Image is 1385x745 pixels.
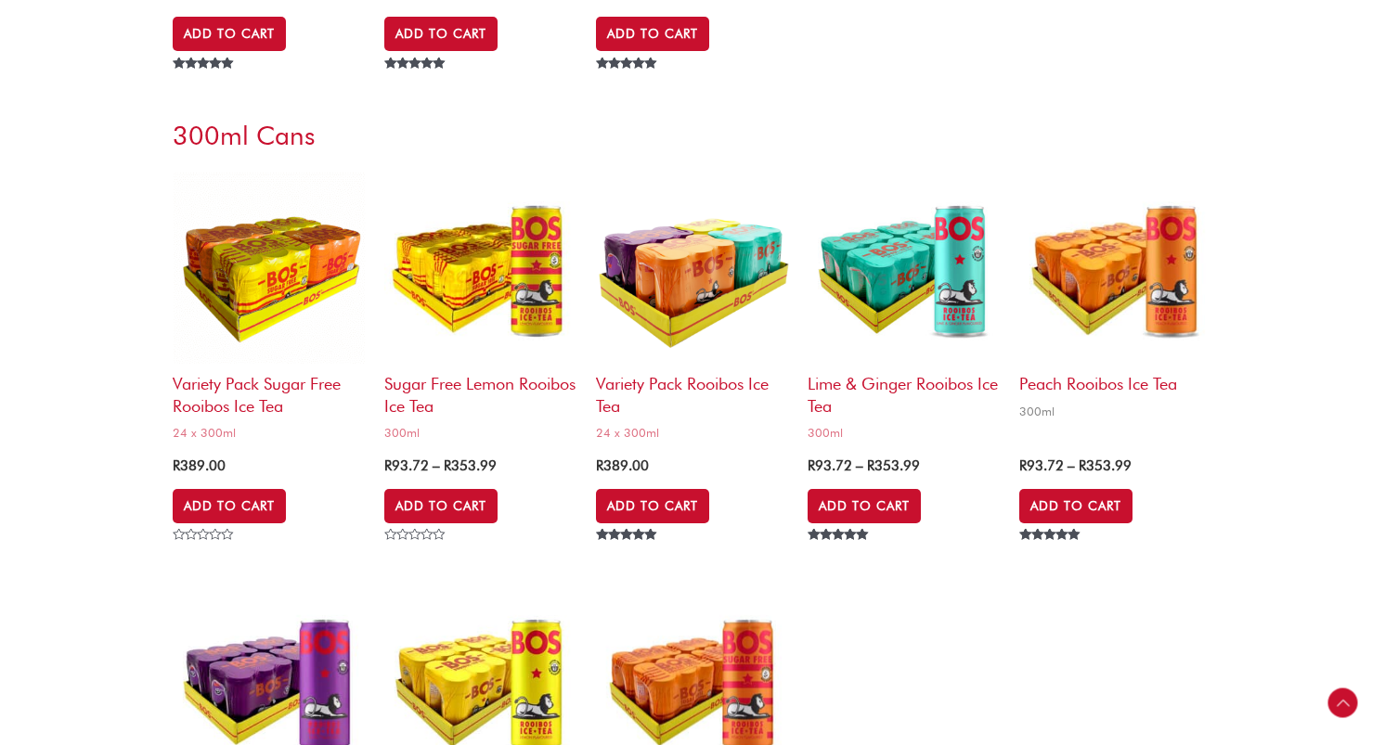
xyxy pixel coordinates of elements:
bdi: 389.00 [596,457,649,474]
a: Sugar Free Lemon Rooibos Ice Tea300ml [384,171,577,446]
span: R [384,457,392,474]
span: Rated out of 5 [808,529,872,583]
h3: 300ml Cans [173,119,1212,152]
a: Select options for “Lime & Ginger Rooibos Ice Tea” [808,489,921,522]
span: Rated out of 5 [173,58,237,111]
span: – [433,457,440,474]
bdi: 353.99 [444,457,497,474]
bdi: 93.72 [1019,457,1064,474]
span: Rated out of 5 [384,58,448,111]
bdi: 93.72 [808,457,852,474]
span: R [1079,457,1086,474]
a: Lime & Ginger Rooibos Ice Tea300ml [808,171,1001,446]
a: Peach Rooibos Ice Tea300ml [1019,171,1212,425]
bdi: 353.99 [1079,457,1132,474]
span: Rated out of 5 [596,529,660,583]
span: R [867,457,874,474]
a: Variety Pack Rooibos Ice Tea24 x 300ml [596,171,789,446]
img: Lime & Ginger Rooibos Ice Tea [808,171,1001,364]
a: Select options for “Berry Rooibos Ice Tea” [596,17,709,50]
bdi: 93.72 [384,457,429,474]
span: 24 x 300ml [596,425,789,441]
img: sugar free lemon rooibos ice tea [384,171,577,364]
a: Select options for “Peach Rooibos Ice Tea” [384,17,498,50]
span: – [1068,457,1075,474]
span: R [1019,457,1027,474]
img: Variety Pack Rooibos Ice Tea [596,171,789,364]
img: variety pack sugar free rooibos ice tea [173,171,366,364]
a: Select options for “Peach Rooibos Ice Tea” [1019,489,1133,522]
span: – [856,457,863,474]
h2: Variety Pack Rooibos Ice Tea [596,364,789,417]
span: Rated out of 5 [596,58,660,111]
a: Add to cart: “Variety Pack Sugar Free Rooibos Ice Tea” [173,489,286,522]
span: R [173,457,180,474]
h2: Lime & Ginger Rooibos Ice Tea [808,364,1001,417]
h2: Sugar Free Lemon Rooibos Ice Tea [384,364,577,417]
a: Select options for “Sugar Free Lemon Rooibos Ice Tea” [384,489,498,522]
span: R [596,457,603,474]
a: Variety Pack Sugar Free Rooibos Ice Tea24 x 300ml [173,171,366,446]
span: R [444,457,451,474]
span: 300ml [808,425,1001,441]
img: Peach Rooibos Ice Tea [1019,171,1212,364]
a: Add to cart: “Variety Pack Rooibos Ice Tea” [596,489,709,522]
h2: Peach Rooibos Ice Tea [1019,364,1212,394]
span: R [808,457,815,474]
span: 24 x 300ml [173,425,366,441]
bdi: 353.99 [867,457,920,474]
span: 300ml [1019,404,1212,419]
span: 300ml [384,425,577,441]
bdi: 389.00 [173,457,226,474]
a: Add to cart: “Variety Pack Rooibos Ice Tea” [173,17,286,50]
span: Rated out of 5 [1019,529,1083,583]
h2: Variety Pack Sugar Free Rooibos Ice Tea [173,364,366,417]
